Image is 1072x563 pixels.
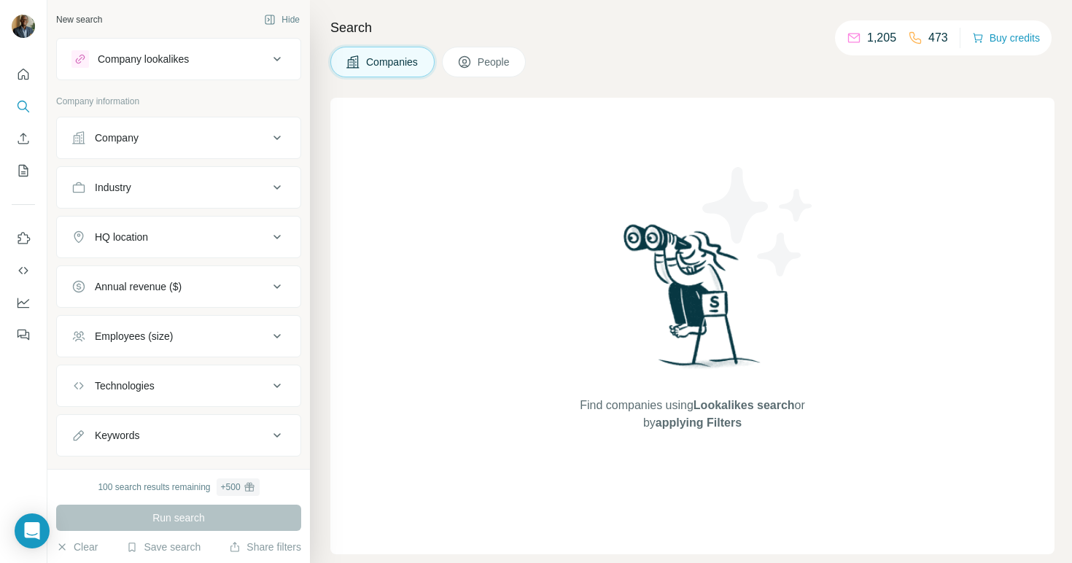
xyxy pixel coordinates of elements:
[95,131,139,145] div: Company
[57,120,300,155] button: Company
[12,15,35,38] img: Avatar
[12,225,35,252] button: Use Surfe on LinkedIn
[95,230,148,244] div: HQ location
[330,18,1054,38] h4: Search
[12,257,35,284] button: Use Surfe API
[56,540,98,554] button: Clear
[57,170,300,205] button: Industry
[57,368,300,403] button: Technologies
[15,513,50,548] div: Open Intercom Messenger
[928,29,948,47] p: 473
[98,52,189,66] div: Company lookalikes
[656,416,742,429] span: applying Filters
[972,28,1040,48] button: Buy credits
[366,55,419,69] span: Companies
[12,322,35,348] button: Feedback
[95,180,131,195] div: Industry
[12,290,35,316] button: Dashboard
[57,269,300,304] button: Annual revenue ($)
[575,397,809,432] span: Find companies using or by
[12,125,35,152] button: Enrich CSV
[98,478,259,496] div: 100 search results remaining
[95,428,139,443] div: Keywords
[95,329,173,343] div: Employees (size)
[57,418,300,453] button: Keywords
[693,156,824,287] img: Surfe Illustration - Stars
[254,9,310,31] button: Hide
[57,220,300,255] button: HQ location
[56,95,301,108] p: Company information
[56,13,102,26] div: New search
[126,540,201,554] button: Save search
[12,158,35,184] button: My lists
[57,42,300,77] button: Company lookalikes
[57,319,300,354] button: Employees (size)
[867,29,896,47] p: 1,205
[694,399,795,411] span: Lookalikes search
[12,61,35,88] button: Quick start
[229,540,301,554] button: Share filters
[478,55,511,69] span: People
[221,481,241,494] div: + 500
[95,378,155,393] div: Technologies
[12,93,35,120] button: Search
[95,279,182,294] div: Annual revenue ($)
[617,220,769,383] img: Surfe Illustration - Woman searching with binoculars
